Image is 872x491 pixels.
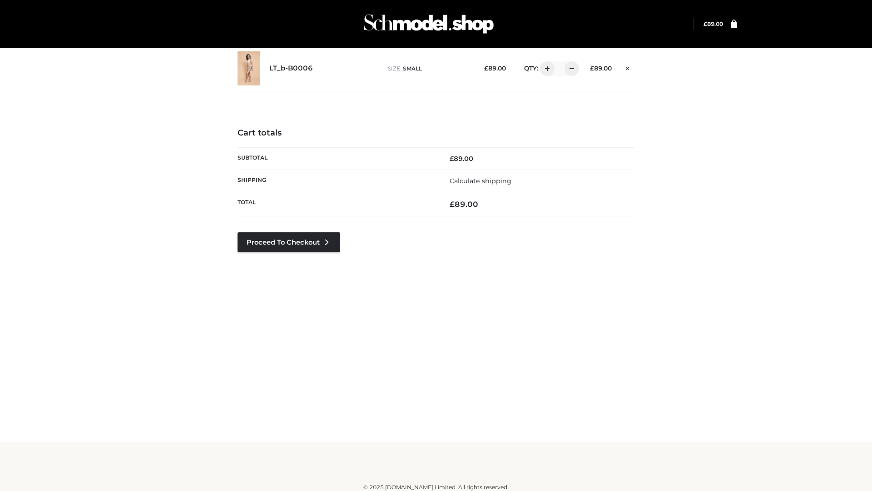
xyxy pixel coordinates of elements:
span: £ [704,20,707,27]
th: Subtotal [238,147,436,170]
a: Remove this item [621,61,634,73]
span: £ [450,155,454,163]
bdi: 89.00 [590,65,612,72]
span: £ [590,65,594,72]
img: LT_b-B0006 - SMALL [238,51,260,85]
th: Shipping [238,170,436,192]
div: QTY: [515,61,576,76]
a: Calculate shipping [450,177,511,185]
a: Proceed to Checkout [238,232,340,252]
a: LT_b-B0006 [269,64,313,73]
bdi: 89.00 [450,200,478,209]
span: £ [450,200,455,209]
th: Total [238,192,436,216]
span: SMALL [403,65,422,72]
img: Schmodel Admin 964 [361,6,497,42]
bdi: 89.00 [450,155,473,163]
bdi: 89.00 [704,20,723,27]
bdi: 89.00 [484,65,506,72]
a: £89.00 [704,20,723,27]
p: size : [388,65,470,73]
h4: Cart totals [238,128,634,138]
span: £ [484,65,488,72]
